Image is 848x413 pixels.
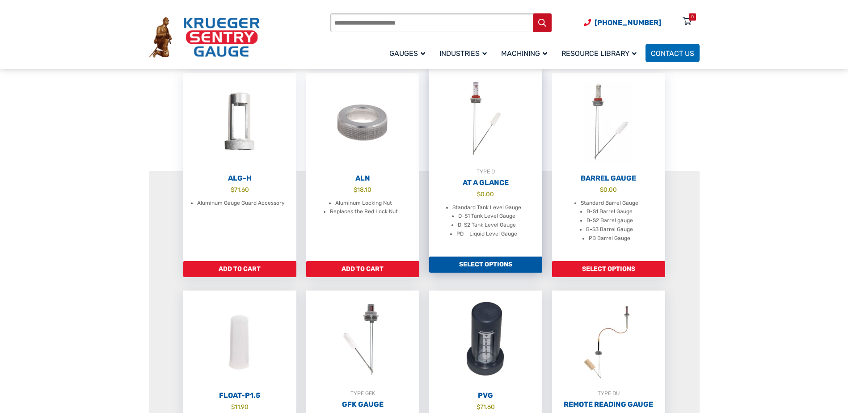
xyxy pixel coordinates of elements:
span: $ [477,190,481,198]
span: Contact Us [651,49,694,58]
div: TYPE D [429,167,542,176]
span: Resource Library [561,49,637,58]
h2: Remote Reading Gauge [552,400,665,409]
img: PVG [429,291,542,389]
img: Float-P1.5 [183,291,296,389]
li: B-S2 Barrel gauge [586,216,633,225]
h2: At A Glance [429,178,542,187]
img: ALG-OF [183,73,296,172]
h2: PVG [429,391,542,400]
a: Gauges [384,42,434,63]
h2: Barrel Gauge [552,174,665,183]
bdi: 0.00 [600,186,617,193]
h2: ALN [306,174,419,183]
a: Contact Us [645,44,700,62]
div: 0 [691,13,694,21]
img: At A Glance [429,69,542,167]
span: $ [600,186,603,193]
a: Barrel Gauge $0.00 Standard Barrel Gauge B-S1 Barrel Gauge B-S2 Barrel gauge B-S3 Barrel Gauge PB... [552,73,665,261]
a: Add to cart: “ALG-H” [183,261,296,277]
a: Industries [434,42,496,63]
li: B-S1 Barrel Gauge [586,207,633,216]
img: GFK Gauge [306,291,419,389]
li: Aluminum Locking Nut [335,199,392,208]
span: Industries [439,49,487,58]
h2: Float-P1.5 [183,391,296,400]
span: $ [231,186,234,193]
img: ALN [306,73,419,172]
li: Aluminum Gauge Guard Accessory [197,199,285,208]
a: Add to cart: “At A Glance” [429,257,542,273]
li: D-S1 Tank Level Gauge [458,212,515,221]
div: TYPE DU [552,389,665,398]
h2: GFK Gauge [306,400,419,409]
bdi: 11.90 [231,403,249,410]
span: $ [231,403,235,410]
li: D-S2 Tank Level Gauge [458,221,516,230]
a: ALG-H $71.60 Aluminum Gauge Guard Accessory [183,73,296,261]
a: Resource Library [556,42,645,63]
span: Machining [501,49,547,58]
img: Krueger Sentry Gauge [149,17,260,58]
bdi: 71.60 [477,403,495,410]
img: Barrel Gauge [552,73,665,172]
a: Add to cart: “ALN” [306,261,419,277]
bdi: 18.10 [354,186,371,193]
bdi: 0.00 [477,190,494,198]
a: TYPE DAt A Glance $0.00 Standard Tank Level Gauge D-S1 Tank Level Gauge D-S2 Tank Level Gauge PD ... [429,69,542,257]
img: Remote Reading Gauge [552,291,665,389]
a: Phone Number (920) 434-8860 [584,17,661,28]
a: ALN $18.10 Aluminum Locking Nut Replaces the Red Lock Nut [306,73,419,261]
a: Add to cart: “Barrel Gauge” [552,261,665,277]
h2: ALG-H [183,174,296,183]
li: Standard Tank Level Gauge [452,203,521,212]
li: PB Barrel Gauge [589,234,630,243]
bdi: 71.60 [231,186,249,193]
span: $ [354,186,357,193]
li: PD – Liquid Level Gauge [456,230,517,239]
span: Gauges [389,49,425,58]
span: [PHONE_NUMBER] [595,18,661,27]
li: Replaces the Red Lock Nut [330,207,398,216]
li: Standard Barrel Gauge [581,199,638,208]
span: $ [477,403,480,410]
li: B-S3 Barrel Gauge [586,225,633,234]
div: TYPE GFK [306,389,419,398]
a: Machining [496,42,556,63]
